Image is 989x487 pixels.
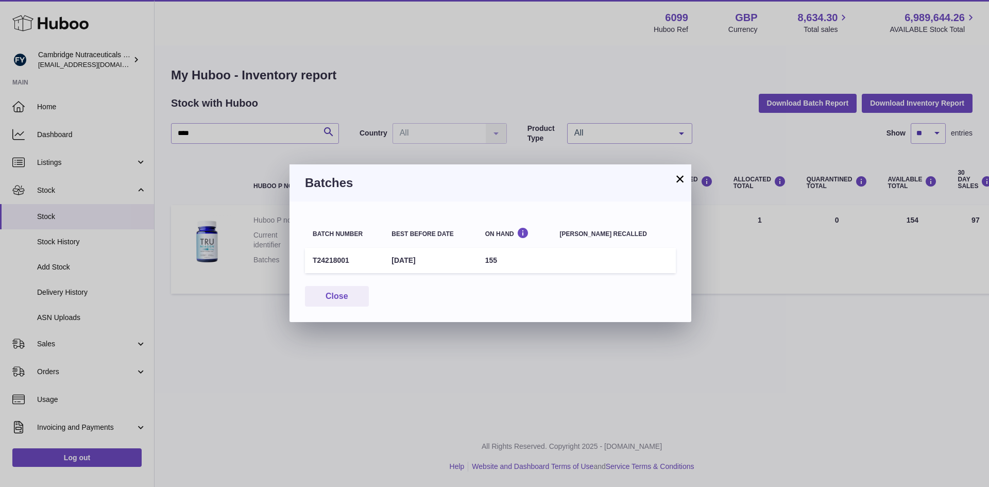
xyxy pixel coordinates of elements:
button: × [674,173,686,185]
div: Batch number [313,231,376,238]
div: Best before date [391,231,469,238]
td: 155 [478,248,552,273]
h3: Batches [305,175,676,191]
div: [PERSON_NAME] recalled [560,231,668,238]
div: On Hand [485,227,544,237]
td: [DATE] [384,248,477,273]
button: Close [305,286,369,307]
td: T24218001 [305,248,384,273]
